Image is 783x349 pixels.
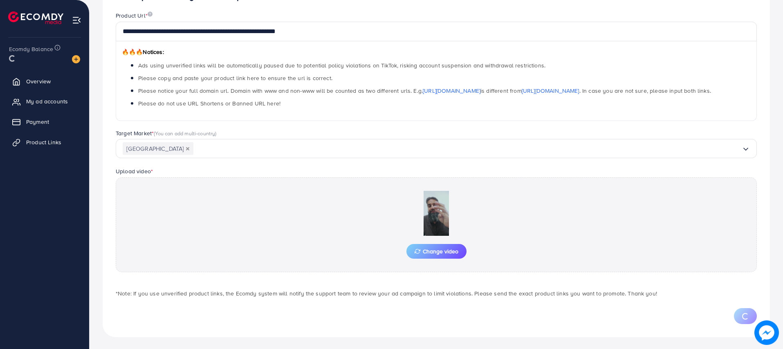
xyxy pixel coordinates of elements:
label: Target Market [116,129,217,137]
span: My ad accounts [26,97,68,105]
button: Deselect Pakistan [186,147,190,151]
span: Ecomdy Balance [9,45,53,53]
img: image [754,320,779,345]
a: Payment [6,114,83,130]
img: Preview Image [395,191,477,236]
span: 🔥🔥🔥 [122,48,143,56]
a: [URL][DOMAIN_NAME] [423,87,480,95]
img: logo [8,11,63,24]
img: image [72,55,80,63]
input: Search for option [193,142,742,155]
span: Overview [26,77,51,85]
span: Payment [26,118,49,126]
span: Notices: [122,48,164,56]
label: Upload video [116,167,153,175]
span: Please copy and paste your product link here to ensure the url is correct. [138,74,332,82]
span: Ads using unverified links will be automatically paused due to potential policy violations on Tik... [138,61,545,69]
button: Change video [406,244,467,259]
div: Search for option [116,139,757,158]
img: image [148,11,153,17]
span: Please do not use URL Shortens or Banned URL here! [138,99,280,107]
a: Overview [6,73,83,89]
span: Product Links [26,138,61,146]
p: *Note: If you use unverified product links, the Ecomdy system will notify the support team to rev... [116,289,757,298]
span: Change video [415,248,458,254]
span: [GEOGRAPHIC_DATA] [123,142,193,155]
label: Product Url [116,11,153,20]
span: Please notice your full domain url. Domain with www and non-www will be counted as two different ... [138,87,711,95]
a: [URL][DOMAIN_NAME] [522,87,579,95]
a: My ad accounts [6,93,83,110]
a: Product Links [6,134,83,150]
img: menu [72,16,81,25]
span: (You can add multi-country) [154,130,216,137]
